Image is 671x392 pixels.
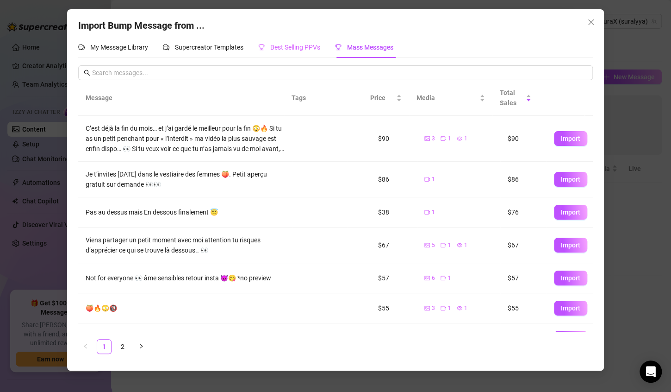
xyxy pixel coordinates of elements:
span: video-camera [424,209,430,215]
span: picture [424,305,430,311]
td: $67 [500,228,547,263]
a: 1 [97,340,111,354]
td: $57 [500,263,547,293]
span: comment [78,44,85,51]
button: right [134,339,149,354]
span: 1 [432,208,435,217]
button: Import [554,172,587,187]
span: 1 [432,175,435,184]
button: Close [584,15,598,30]
span: Import [561,241,580,249]
span: 3 [432,304,435,313]
div: Viens partager un petit moment avec moi attention tu risques d’apprécier ce qui se trouve là dess... [86,235,285,255]
th: Price [363,80,409,116]
span: Media [416,93,478,103]
button: Import [554,301,587,316]
span: Price [370,93,394,103]
div: Open Intercom Messenger [640,360,662,383]
td: $86 [500,162,547,197]
span: 1 [464,241,467,250]
span: 6 [432,274,435,283]
td: $38 [371,197,417,228]
button: Import [554,331,587,346]
button: Import [554,131,587,146]
td: $86 [371,162,417,197]
a: 2 [116,340,130,354]
span: 1 [448,304,451,313]
span: eye [457,136,462,141]
li: Previous Page [78,339,93,354]
span: video-camera [441,305,446,311]
div: 🍑🔥😳🔞 [86,303,285,313]
span: Mass Messages [347,44,393,51]
span: 1 [448,274,451,283]
span: video-camera [441,275,446,281]
div: Not for everyone 👀 âme sensibles retour insta 😈😋 *no preview [86,273,285,283]
span: search [84,70,90,76]
span: Import [561,274,580,282]
span: 3 [432,134,435,143]
span: Import [561,209,580,216]
span: Import Bump Message from ... [78,20,205,31]
span: video-camera [441,242,446,248]
span: Supercreator Templates [175,44,243,51]
td: $55 [371,293,417,323]
span: picture [424,136,430,141]
span: Close [584,19,598,26]
span: 5 [432,241,435,250]
button: Import [554,271,587,285]
td: $18 [371,323,417,354]
span: Import [561,176,580,183]
span: picture [424,242,430,248]
span: 1 [464,304,467,313]
li: Next Page [134,339,149,354]
span: My Message Library [90,44,148,51]
input: Search messages... [92,68,587,78]
span: trophy [335,44,342,51]
span: left [83,343,88,349]
td: $90 [500,116,547,162]
th: Total Sales [492,80,539,116]
td: $67 [371,228,417,263]
td: $55 [500,293,547,323]
span: right [138,343,144,349]
span: eye [457,305,462,311]
div: Pas au dessus mais En dessous finalement 😇 [86,207,285,217]
li: 1 [97,339,112,354]
span: Import [561,135,580,142]
span: video-camera [424,177,430,182]
td: $90 [371,116,417,162]
th: Message [78,80,284,116]
span: Import [561,304,580,312]
span: comment [163,44,169,51]
span: close [587,19,595,26]
th: Tags [284,80,340,116]
span: 1 [464,134,467,143]
button: left [78,339,93,354]
th: Media [409,80,492,116]
span: 1 [448,134,451,143]
span: eye [457,242,462,248]
span: trophy [258,44,265,51]
span: picture [424,275,430,281]
span: 1 [448,241,451,250]
td: $76 [500,197,547,228]
td: $57 [371,263,417,293]
div: Je t’invites [DATE] dans le vestiaire des femmes 🍑. Petit aperçu gratuit sur demande 👀👀 [86,169,285,190]
span: Total Sales [500,88,524,108]
span: Best Selling PPVs [270,44,320,51]
li: 2 [115,339,130,354]
div: C’est déjà la fin du mois… et j’ai gardé le meilleur pour la fin 😳🔥 Si tu as un petit penchant po... [86,123,285,154]
td: $54 [500,323,547,354]
button: Import [554,238,587,253]
button: Import [554,205,587,220]
span: video-camera [441,136,446,141]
